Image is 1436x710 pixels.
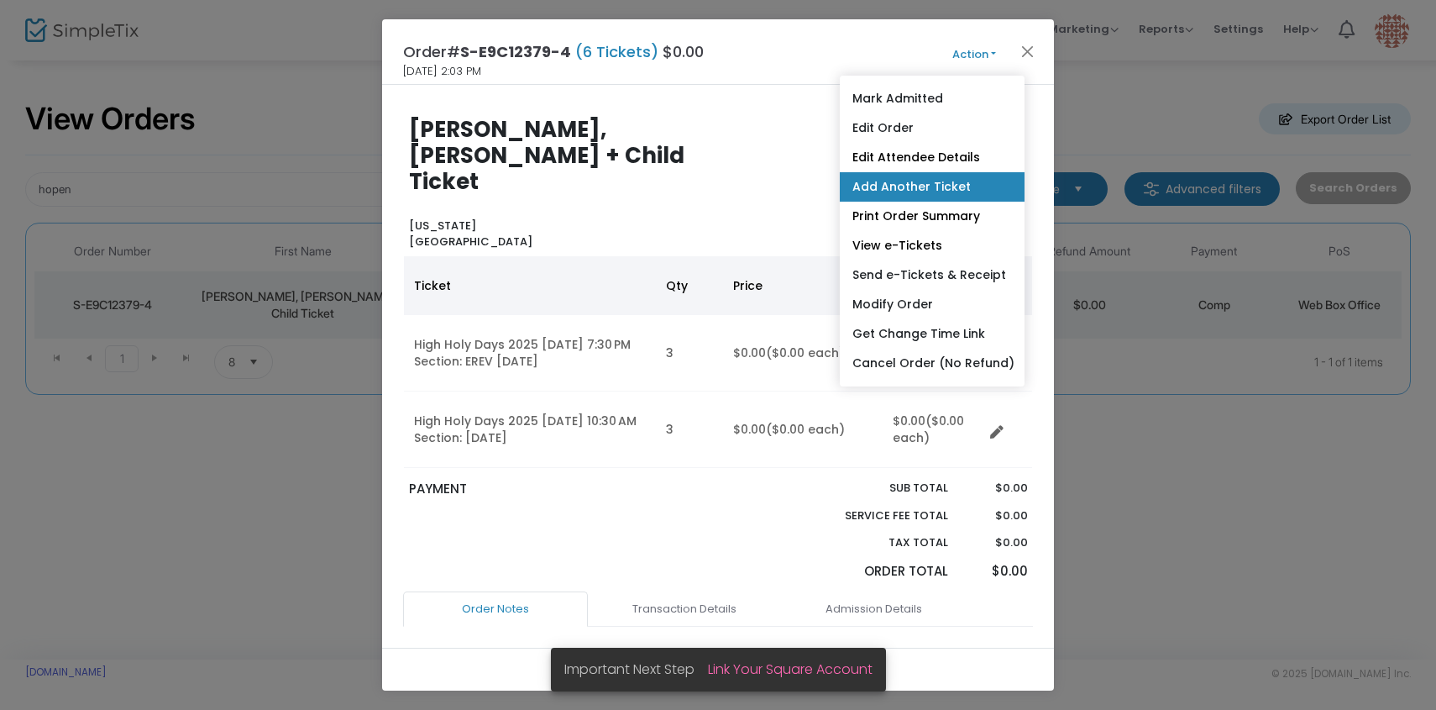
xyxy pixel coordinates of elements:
p: Tax Total [805,534,948,551]
td: High Holy Days 2025 [DATE] 10:30 AM Section: [DATE] [404,392,656,468]
td: $0.00 [883,392,983,468]
span: ($0.00 each) [893,413,964,446]
b: [US_STATE] [GEOGRAPHIC_DATA] [409,218,532,250]
span: [DATE] 2:03 PM [403,63,481,80]
a: Send e-Tickets & Receipt [840,260,1025,290]
td: $0.00 [723,392,883,468]
a: Print Order Summary [840,202,1025,231]
p: $0.00 [964,508,1027,524]
p: $0.00 [964,534,1027,551]
p: Order Total [805,562,948,581]
b: [PERSON_NAME], [PERSON_NAME] + Child Ticket [409,114,684,197]
a: Modify Order [840,290,1025,319]
th: Price [723,256,883,315]
td: High Holy Days 2025 [DATE] 7:30 PM Section: EREV [DATE] [404,315,656,392]
a: Get Change Time Link [840,319,1025,349]
p: Service Fee Total [805,508,948,524]
a: Mark Admitted [840,84,1025,113]
p: Sub total [805,480,948,497]
span: Important Next Step [564,660,708,679]
a: Transaction Details [592,592,777,627]
p: $0.00 [964,480,1027,497]
a: Edit Attendee Details [840,143,1025,172]
a: Add Another Ticket [840,172,1025,202]
span: (6 Tickets) [571,41,663,62]
td: 3 [656,315,723,392]
a: Edit Order [840,113,1025,143]
a: Link Your Square Account [708,660,873,679]
th: Ticket [404,256,656,315]
div: Data table [404,256,1032,468]
a: Order Notes [403,592,588,627]
a: View e-Tickets [840,231,1025,260]
span: S-E9C12379-4 [460,41,571,62]
td: $0.00 [723,315,883,392]
a: Admission Details [781,592,966,627]
h4: Order# $0.00 [403,40,704,63]
button: Action [924,45,1025,64]
a: Cancel Order (No Refund) [840,349,1025,378]
span: ($0.00 each) [766,344,845,361]
th: Qty [656,256,723,315]
span: ($0.00 each) [766,421,845,438]
td: 3 [656,392,723,468]
p: PAYMENT [409,480,710,499]
p: $0.00 [964,562,1027,581]
button: Close [1017,40,1039,62]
